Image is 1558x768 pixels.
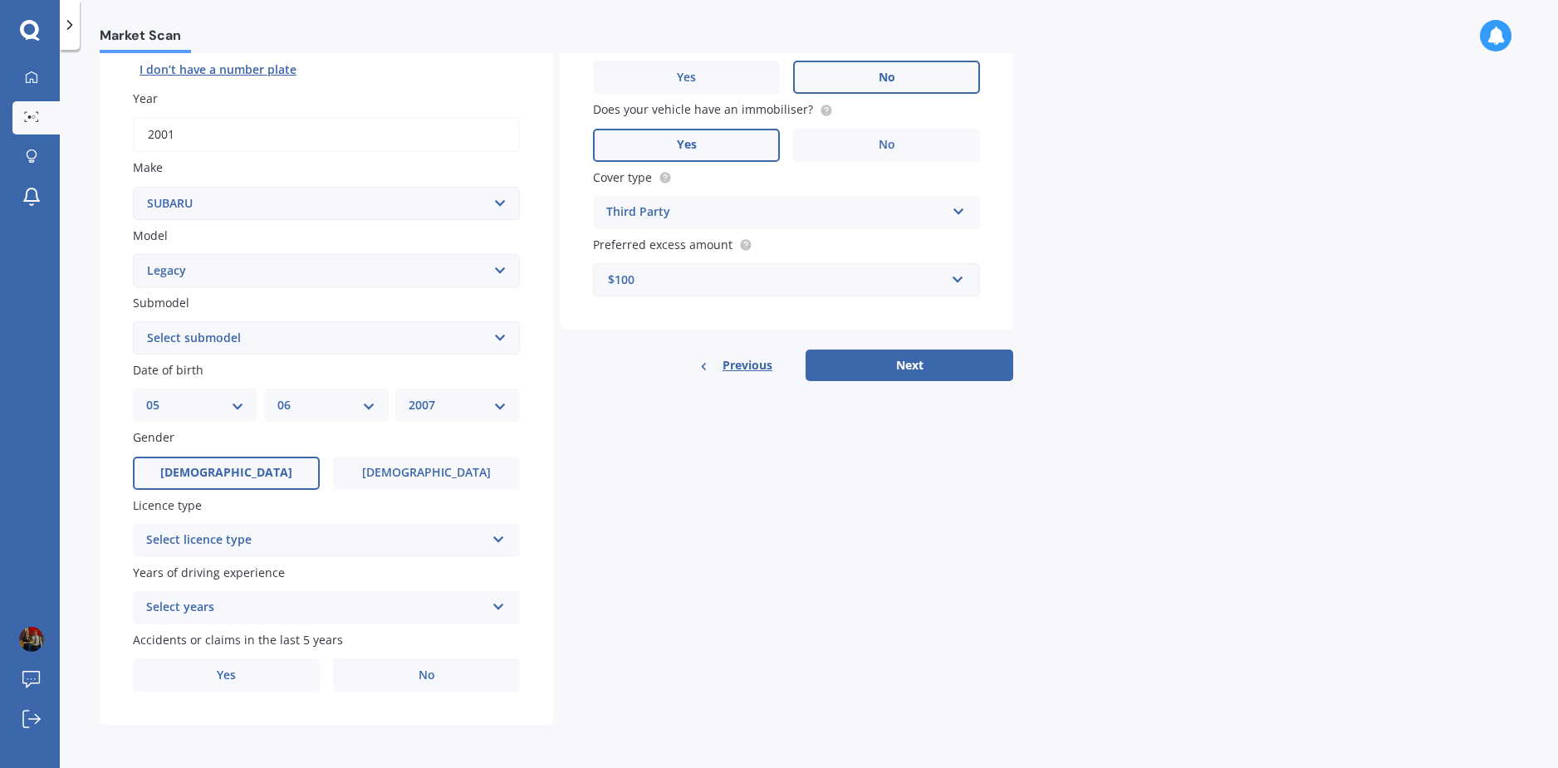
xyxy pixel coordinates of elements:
span: Make [133,160,163,176]
span: Year [133,90,158,106]
div: $100 [608,271,945,289]
span: Cover type [593,169,652,185]
span: Market Scan [100,27,191,50]
span: Model [133,227,168,243]
span: No [419,668,435,682]
div: Select years [146,598,485,618]
span: Submodel [133,295,189,311]
img: ACg8ocKXSaiDd2VE_Ta2hadKiSOvPIXYL6k50znz4_b2onpSKa3Amzzefg=s96-c [19,627,44,652]
span: Date of birth [133,362,203,378]
span: Yes [217,668,236,682]
div: Third Party [606,203,945,223]
input: YYYY [133,117,520,152]
span: Preferred excess amount [593,237,732,252]
span: Yes [677,71,696,85]
span: Yes [677,138,697,152]
div: Select licence type [146,531,485,550]
span: [DEMOGRAPHIC_DATA] [160,466,292,480]
span: No [879,138,895,152]
button: I don’t have a number plate [133,56,303,83]
span: [DEMOGRAPHIC_DATA] [362,466,491,480]
span: Does your vehicle have an immobiliser? [593,102,813,118]
span: Years of driving experience [133,565,285,580]
span: No [879,71,895,85]
span: Licence type [133,497,202,513]
button: Next [806,350,1013,381]
span: Previous [723,353,772,378]
span: Gender [133,430,174,446]
span: Accidents or claims in the last 5 years [133,632,343,648]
